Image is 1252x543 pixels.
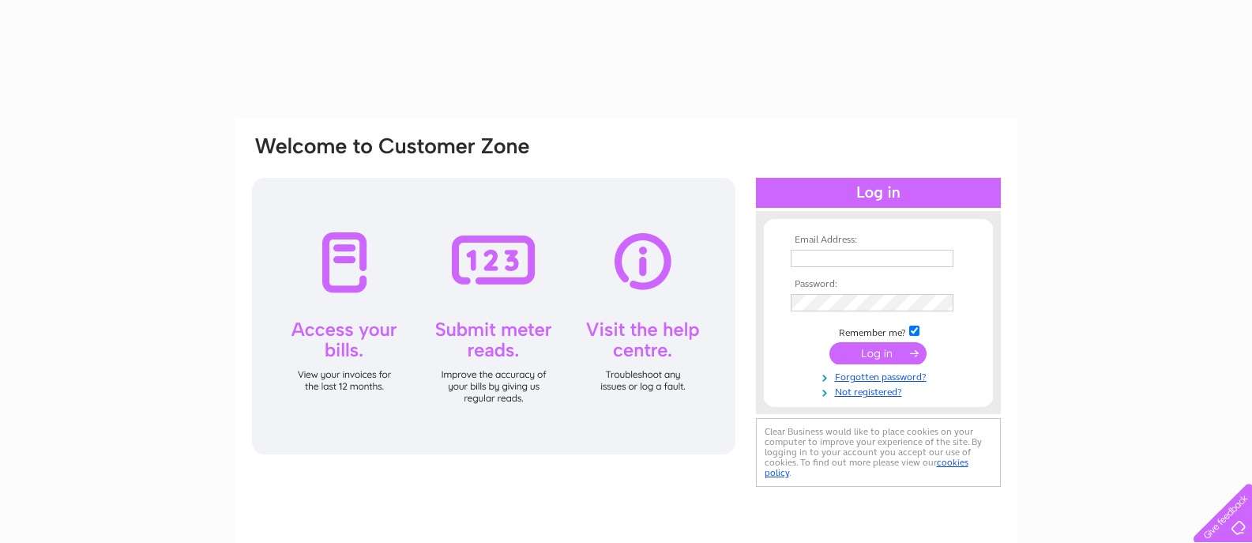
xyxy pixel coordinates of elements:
[787,235,970,246] th: Email Address:
[829,342,927,364] input: Submit
[787,323,970,339] td: Remember me?
[756,418,1001,487] div: Clear Business would like to place cookies on your computer to improve your experience of the sit...
[787,279,970,290] th: Password:
[765,457,968,478] a: cookies policy
[791,368,970,383] a: Forgotten password?
[791,383,970,398] a: Not registered?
